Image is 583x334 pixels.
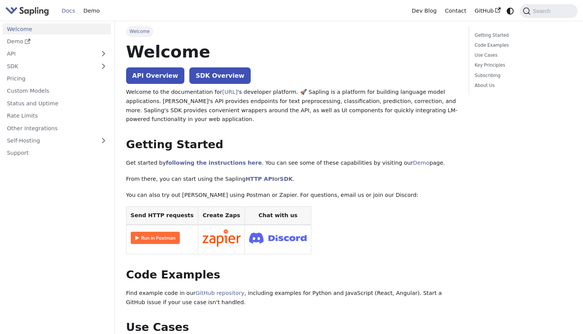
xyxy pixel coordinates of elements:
a: GitHub [470,5,504,17]
img: Sapling.ai [5,5,49,16]
img: Connect in Zapier [202,229,241,247]
span: Search [530,8,555,14]
button: Expand sidebar category 'SDK' [96,61,111,72]
a: Getting Started [475,32,569,39]
a: HTTP API [246,176,274,182]
a: SDK [3,61,96,72]
button: Switch between dark and light mode (currently system mode) [505,5,516,16]
span: Welcome [126,26,153,37]
a: Support [3,147,111,159]
a: Rate Limits [3,110,111,121]
a: Subscribing [475,72,569,79]
p: Find example code in our , including examples for Python and JavaScript (React, Angular). Start a... [126,289,458,307]
a: Demo [3,36,111,47]
a: Welcome [3,23,111,34]
img: Run in Postman [131,232,180,244]
h2: Getting Started [126,138,458,152]
a: Self-Hosting [3,135,111,146]
p: You can also try out [PERSON_NAME] using Postman or Zapier. For questions, email us or join our D... [126,191,458,200]
a: Sapling.aiSapling.ai [5,5,52,16]
a: Pricing [3,73,111,84]
th: Send HTTP requests [126,207,198,225]
a: Code Examples [475,42,569,49]
a: Dev Blog [407,5,440,17]
button: Expand sidebar category 'API' [96,48,111,59]
a: SDK [280,176,292,182]
a: About Us [475,82,569,89]
a: GitHub repository [195,290,244,296]
a: Custom Models [3,85,111,97]
a: following the instructions here [166,160,262,166]
a: Other Integrations [3,123,111,134]
a: API [3,48,96,59]
h1: Welcome [126,41,458,62]
a: Key Principles [475,62,569,69]
a: Contact [441,5,471,17]
a: Demo [413,160,430,166]
a: API Overview [126,67,184,84]
nav: Breadcrumbs [126,26,458,37]
p: Get started by . You can see some of these capabilities by visiting our page. [126,159,458,168]
p: From there, you can start using the Sapling or . [126,175,458,184]
img: Join Discord [249,230,307,246]
a: Status and Uptime [3,98,111,109]
a: Use Cases [475,52,569,59]
a: Demo [79,5,104,17]
th: Create Zaps [198,207,245,225]
a: SDK Overview [189,67,250,84]
button: Search (Command+K) [520,4,577,18]
a: Docs [57,5,79,17]
th: Chat with us [245,207,311,225]
h2: Code Examples [126,268,458,282]
a: [URL] [222,89,238,95]
p: Welcome to the documentation for 's developer platform. 🚀 Sapling is a platform for building lang... [126,88,458,124]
